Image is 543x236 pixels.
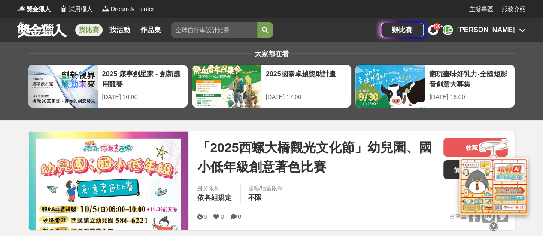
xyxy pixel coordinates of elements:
[197,194,231,201] span: 依各組規定
[191,64,352,108] a: 2025國泰卓越獎助計畫[DATE] 17:00
[381,23,424,37] a: 辦比賽
[443,25,453,35] div: 項
[59,5,93,14] a: Logo試用獵人
[137,24,164,36] a: 作品集
[248,184,283,193] div: 國籍/地區限制
[433,24,443,29] span: 426+
[197,184,234,193] div: 身分限制
[27,5,51,14] span: 獎金獵人
[101,4,110,13] img: Logo
[101,5,154,14] a: LogoDream & Hunter
[221,213,224,220] span: 0
[102,93,183,102] div: [DATE] 16:00
[28,131,189,230] img: Cover Image
[459,152,528,209] img: d2146d9a-e6f6-4337-9592-8cefde37ba6b.png
[197,138,437,176] span: 「2025西螺大橋觀光文化節」幼兒園、國小低年級創意著色比賽
[106,24,133,36] a: 找活動
[355,64,515,108] a: 翻玩臺味好乳力-全國短影音創意大募集[DATE] 18:00
[266,69,347,88] div: 2025國泰卓越獎助計畫
[28,64,188,108] a: 2025 康寧創星家 - 創新應用競賽[DATE] 16:00
[502,5,526,14] a: 服務介紹
[238,213,241,220] span: 0
[443,160,508,179] a: 前往比賽網站
[469,5,493,14] a: 主辦專區
[266,93,347,102] div: [DATE] 17:00
[75,24,103,36] a: 找比賽
[69,5,93,14] span: 試用獵人
[102,69,183,88] div: 2025 康寧創星家 - 創新應用競賽
[111,5,154,14] span: Dream & Hunter
[252,50,291,57] span: 大家都在看
[449,210,466,223] span: 分享至
[171,22,257,38] input: 全球自行車設計比賽
[17,5,51,14] a: Logo獎金獵人
[443,138,508,157] button: 收藏
[248,194,261,201] span: 不限
[17,4,26,13] img: Logo
[59,4,68,13] img: Logo
[457,25,515,35] div: [PERSON_NAME]
[203,213,207,220] span: 0
[429,93,510,102] div: [DATE] 18:00
[429,69,510,88] div: 翻玩臺味好乳力-全國短影音創意大募集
